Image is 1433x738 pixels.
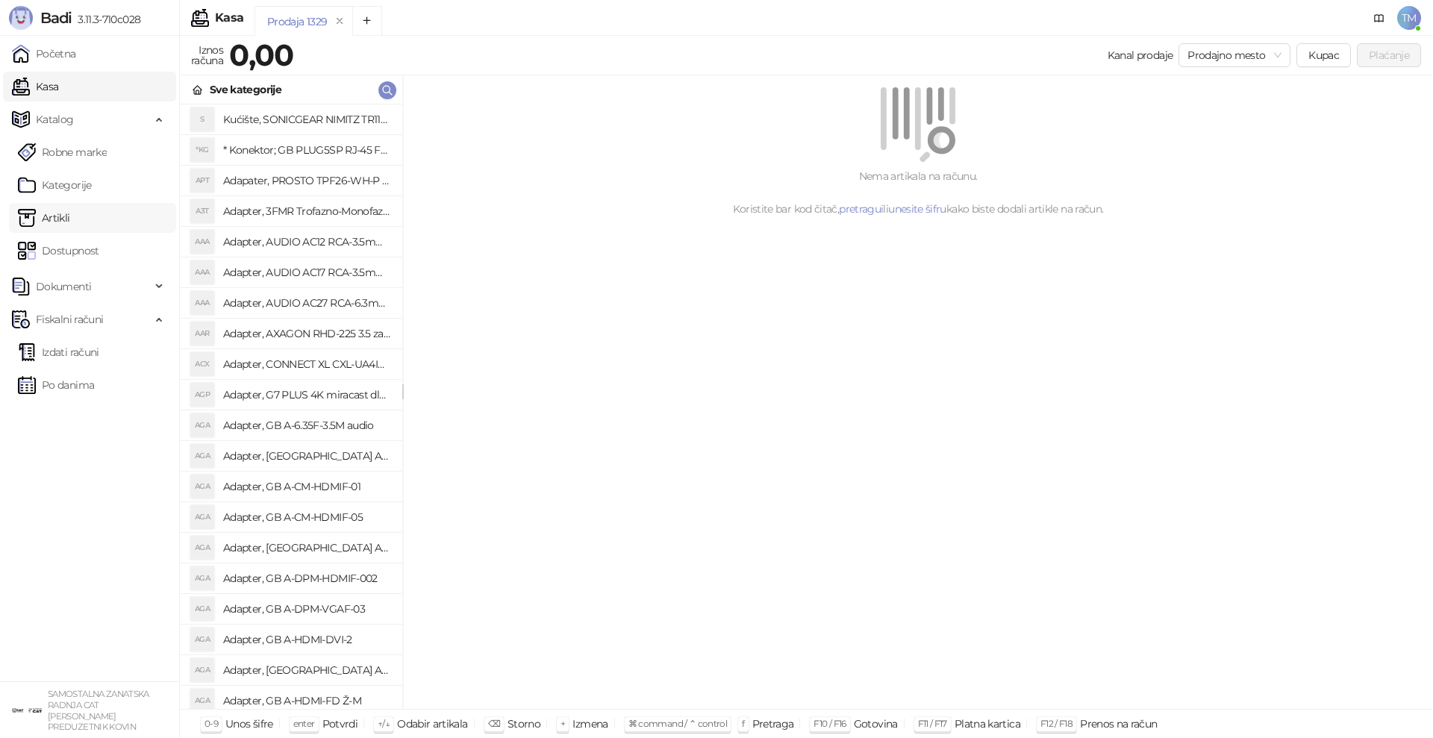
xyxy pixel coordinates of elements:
h4: Adapter, GB A-CM-HDMIF-05 [223,505,390,529]
h4: Kućište, SONICGEAR NIMITZ TR1100 belo BEZ napajanja [223,107,390,131]
div: AGA [190,658,214,682]
div: ACX [190,352,214,376]
div: Iznos računa [188,40,226,70]
h4: * Konektor; GB PLUG5SP RJ-45 FTP Kat.5 [223,138,390,162]
div: APT [190,169,214,193]
span: F11 / F17 [918,718,947,729]
a: unesite šifru [888,202,946,216]
span: ↑/↓ [378,718,390,729]
span: F10 / F16 [814,718,846,729]
button: Add tab [352,6,382,36]
strong: 0,00 [229,37,293,73]
div: Sve kategorije [210,81,281,98]
span: Dokumenti [36,272,91,301]
div: Kanal prodaje [1108,47,1173,63]
span: Badi [40,9,72,27]
a: Po danima [18,370,94,400]
div: Odabir artikala [397,714,467,734]
span: Prodajno mesto [1187,44,1281,66]
div: Platna kartica [955,714,1020,734]
span: F12 / F18 [1040,718,1073,729]
span: + [561,718,565,729]
a: Dostupnost [18,236,99,266]
div: Pretraga [752,714,794,734]
h4: Adapter, AUDIO AC27 RCA-6.3mm stereo [223,291,390,315]
h4: Adapter, GB A-HDMI-FD Ž-M [223,689,390,713]
a: Kategorije [18,170,92,200]
div: AGA [190,444,214,468]
button: Plaćanje [1357,43,1421,67]
div: AAA [190,260,214,284]
div: S [190,107,214,131]
div: Kasa [215,12,243,24]
h4: Adapter, GB A-HDMI-DVI-2 [223,628,390,651]
a: ArtikliArtikli [18,203,70,233]
h4: Adapater, PROSTO TPF26-WH-P razdelnik [223,169,390,193]
span: f [742,718,744,729]
button: remove [330,15,349,28]
h4: Adapter, 3FMR Trofazno-Monofazni [223,199,390,223]
div: AGA [190,475,214,498]
div: Unos šifre [225,714,273,734]
div: Prodaja 1329 [267,13,327,30]
div: AGA [190,536,214,560]
div: AGP [190,383,214,407]
span: ⌘ command / ⌃ control [628,718,728,729]
div: AGA [190,413,214,437]
small: SAMOSTALNA ZANATSKA RADNJA CAT [PERSON_NAME] PREDUZETNIK KOVIN [48,689,149,732]
h4: Adapter, GB A-6.35F-3.5M audio [223,413,390,437]
h4: Adapter, GB A-DPM-VGAF-03 [223,597,390,621]
span: TM [1397,6,1421,30]
h4: Adapter, GB A-CM-HDMIF-01 [223,475,390,498]
div: AGA [190,505,214,529]
div: AAR [190,322,214,345]
span: Fiskalni računi [36,304,103,334]
span: 3.11.3-710c028 [72,13,140,26]
img: 64x64-companyLogo-ae27db6e-dfce-48a1-b68e-83471bd1bffd.png [12,695,42,725]
div: AGA [190,689,214,713]
div: AGA [190,628,214,651]
div: Prenos na račun [1080,714,1157,734]
a: pretragu [839,202,881,216]
span: enter [293,718,315,729]
div: AAA [190,230,214,254]
a: Robne marke [18,137,107,167]
div: Izmena [572,714,608,734]
div: Potvrdi [322,714,358,734]
img: Logo [9,6,33,30]
h4: Adapter, CONNECT XL CXL-UA4IN1 putni univerzalni [223,352,390,376]
button: Kupac [1296,43,1351,67]
span: 0-9 [205,718,218,729]
div: grid [180,104,402,709]
div: AAA [190,291,214,315]
h4: Adapter, GB A-DPM-HDMIF-002 [223,566,390,590]
div: Nema artikala na računu. Koristite bar kod čitač, ili kako biste dodali artikle na račun. [421,168,1415,217]
span: ⌫ [488,718,500,729]
h4: Adapter, G7 PLUS 4K miracast dlna airplay za TV [223,383,390,407]
a: Dokumentacija [1367,6,1391,30]
div: Gotovina [854,714,898,734]
h4: Adapter, AXAGON RHD-225 3.5 za 2x2.5 [223,322,390,345]
h4: Adapter, [GEOGRAPHIC_DATA] A-HDMI-FC Ž-M [223,658,390,682]
h4: Adapter, AUDIO AC17 RCA-3.5mm stereo [223,260,390,284]
div: Storno [508,714,540,734]
a: Izdati računi [18,337,99,367]
span: Katalog [36,104,74,134]
h4: Adapter, [GEOGRAPHIC_DATA] A-AC-UKEU-001 UK na EU 7.5A [223,444,390,468]
div: AGA [190,597,214,621]
div: A3T [190,199,214,223]
a: Početna [12,39,76,69]
h4: Adapter, AUDIO AC12 RCA-3.5mm mono [223,230,390,254]
a: Kasa [12,72,58,101]
h4: Adapter, [GEOGRAPHIC_DATA] A-CMU3-LAN-05 hub [223,536,390,560]
div: AGA [190,566,214,590]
